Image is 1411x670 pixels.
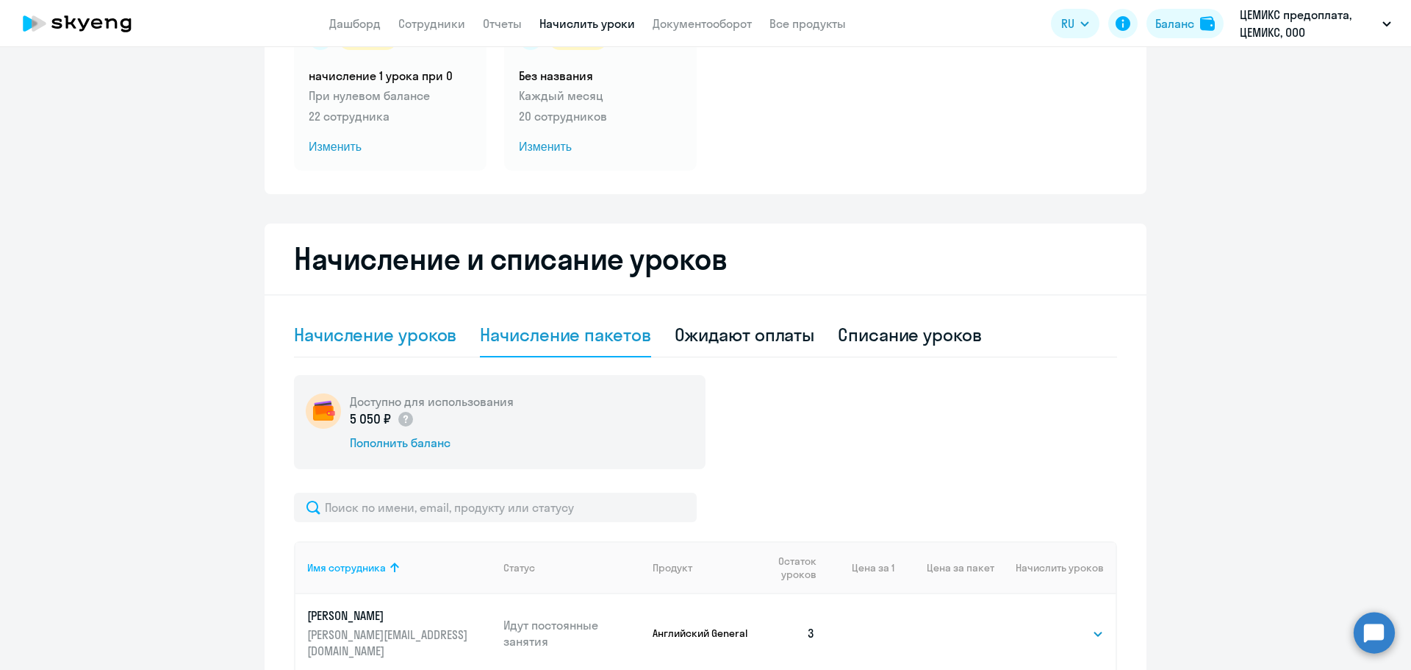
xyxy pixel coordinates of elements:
p: Идут постоянные занятия [503,617,642,649]
p: Английский General [653,627,752,640]
p: [PERSON_NAME] [307,607,472,624]
div: Статус [503,561,642,574]
p: ЦЕМИКС предоплата, ЦЕМИКС, ООО [1240,6,1376,41]
img: wallet-circle.png [306,393,341,429]
div: Имя сотрудника [307,561,492,574]
p: 20 сотрудников [519,107,682,125]
div: Начисление уроков [294,323,456,346]
p: 5 050 ₽ [350,410,414,429]
button: ЦЕМИКС предоплата, ЦЕМИКС, ООО [1232,6,1399,41]
a: Все продукты [769,16,846,31]
button: RU [1051,9,1099,38]
div: Начисление пакетов [480,323,650,346]
button: Балансbalance [1146,9,1224,38]
div: Статус [503,561,535,574]
h5: Без названия [519,68,682,84]
a: Дашборд [329,16,381,31]
a: [PERSON_NAME][PERSON_NAME][EMAIL_ADDRESS][DOMAIN_NAME] [307,607,492,659]
div: Остаток уроков [764,555,827,581]
a: Отчеты [483,16,522,31]
h2: Начисление и списание уроков [294,241,1117,277]
a: Начислить уроки [539,16,635,31]
span: Изменить [519,138,682,156]
div: Ожидают оплаты [675,323,815,346]
h5: Доступно для использования [350,393,514,410]
th: Начислить уроков [994,541,1116,594]
span: Остаток уроков [764,555,816,581]
h5: начисление 1 урока при 0 [309,68,472,84]
p: 22 сотрудника [309,107,472,125]
a: Документооборот [653,16,752,31]
a: Сотрудники [398,16,465,31]
p: Каждый месяц [519,87,682,104]
div: Имя сотрудника [307,561,386,574]
input: Поиск по имени, email, продукту или статусу [294,493,697,522]
div: Продукт [653,561,752,574]
p: При нулевом балансе [309,87,472,104]
p: [PERSON_NAME][EMAIL_ADDRESS][DOMAIN_NAME] [307,627,472,659]
div: Баланс [1155,15,1194,32]
img: balance [1200,16,1215,31]
span: Изменить [309,138,472,156]
div: Пополнить баланс [350,435,514,451]
span: RU [1061,15,1074,32]
th: Цена за пакет [894,541,994,594]
div: Списание уроков [838,323,982,346]
th: Цена за 1 [827,541,894,594]
div: Продукт [653,561,692,574]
